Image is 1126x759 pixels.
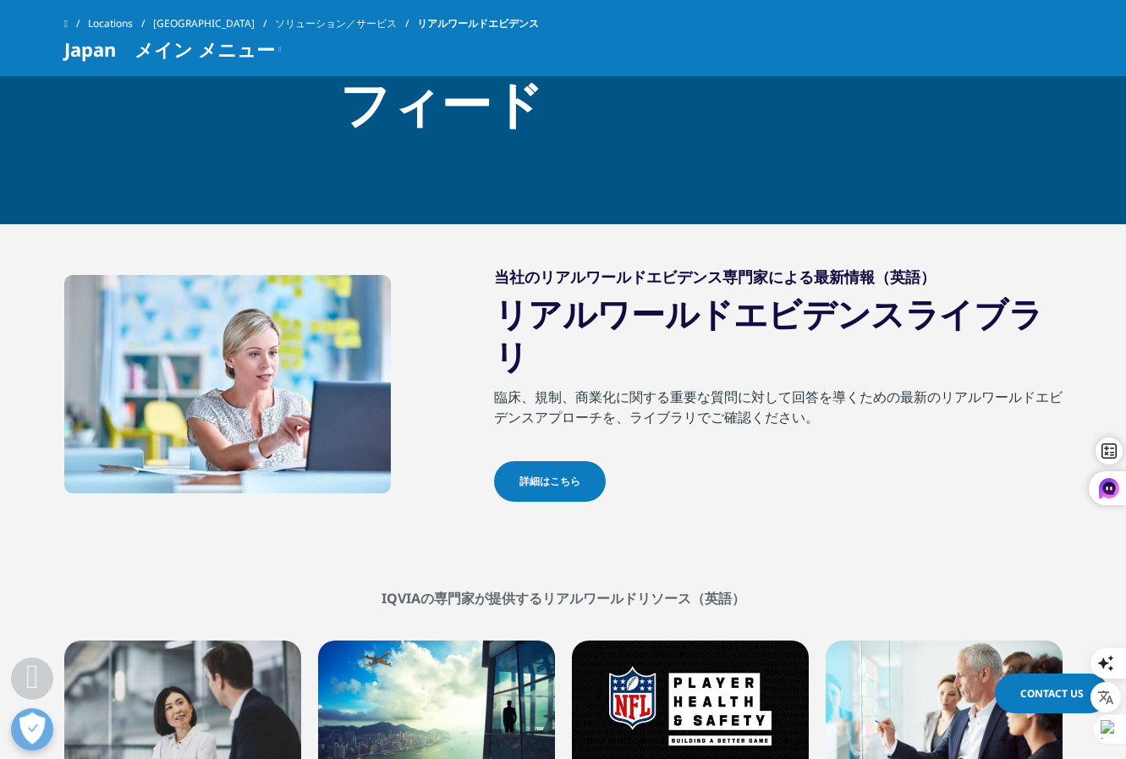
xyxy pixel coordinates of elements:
a: [GEOGRAPHIC_DATA] [153,8,275,39]
span: Japan メイン メニュー [64,39,275,59]
h1: 100万以上のデータフィード [339,8,788,148]
div: 臨床、規制、商業化に関する重要な質問に対して回答を導くための最新のリアルワールドエビデンスアプローチを、ライブラリでご確認ください。 [494,387,1063,461]
a: ソリューション／サービス [275,8,417,39]
button: 優先設定センターを開く [11,708,53,751]
h3: リアルワールドエビデンスライブラリ [494,293,1063,387]
a: Locations [88,8,153,39]
h2: 当社のリアルワールドエビデンス専門家による最新情報（英語） [494,267,1063,293]
span: リアルワールドエビデンス [417,8,539,39]
span: 詳細はこちら [519,474,580,489]
a: Contact Us [995,674,1109,713]
span: Contact Us [1020,686,1084,701]
h2: IQVIAの専門家が提供するリアルワールドリソース（英語） [64,590,1063,607]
